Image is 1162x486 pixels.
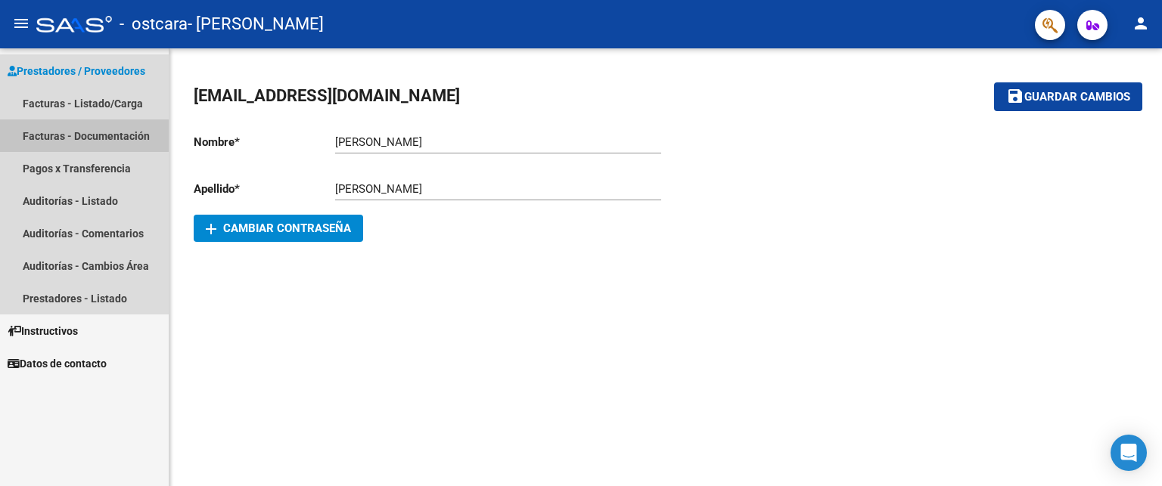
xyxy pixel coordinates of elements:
button: Guardar cambios [994,82,1142,110]
span: Instructivos [8,323,78,339]
mat-icon: person [1132,14,1150,33]
mat-icon: menu [12,14,30,33]
mat-icon: save [1006,87,1024,105]
span: - [PERSON_NAME] [188,8,324,41]
span: Guardar cambios [1024,91,1130,104]
span: [EMAIL_ADDRESS][DOMAIN_NAME] [194,86,460,105]
mat-icon: add [202,220,220,238]
p: Nombre [194,134,335,150]
span: Cambiar Contraseña [206,221,351,235]
span: - ostcara [120,8,188,41]
p: Apellido [194,181,335,197]
button: Cambiar Contraseña [194,215,363,242]
span: Prestadores / Proveedores [8,63,145,79]
span: Datos de contacto [8,355,107,372]
div: Open Intercom Messenger [1111,435,1147,471]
